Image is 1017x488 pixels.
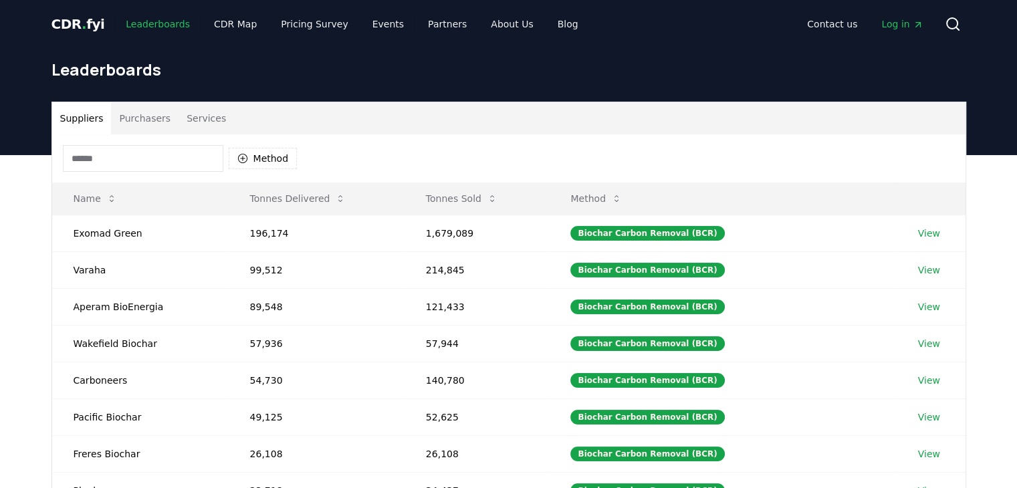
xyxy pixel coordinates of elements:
[405,215,550,251] td: 1,679,089
[52,325,229,362] td: Wakefield Biochar
[881,17,923,31] span: Log in
[179,102,234,134] button: Services
[229,398,405,435] td: 49,125
[415,185,508,212] button: Tonnes Sold
[51,15,105,33] a: CDR.fyi
[270,12,358,36] a: Pricing Survey
[405,362,550,398] td: 140,780
[203,12,267,36] a: CDR Map
[796,12,868,36] a: Contact us
[52,102,112,134] button: Suppliers
[51,59,966,80] h1: Leaderboards
[52,398,229,435] td: Pacific Biochar
[918,374,940,387] a: View
[405,398,550,435] td: 52,625
[570,373,724,388] div: Biochar Carbon Removal (BCR)
[918,300,940,314] a: View
[111,102,179,134] button: Purchasers
[560,185,633,212] button: Method
[52,251,229,288] td: Varaha
[405,325,550,362] td: 57,944
[547,12,589,36] a: Blog
[362,12,415,36] a: Events
[229,288,405,325] td: 89,548
[570,263,724,277] div: Biochar Carbon Removal (BCR)
[918,337,940,350] a: View
[405,251,550,288] td: 214,845
[871,12,933,36] a: Log in
[570,299,724,314] div: Biochar Carbon Removal (BCR)
[115,12,588,36] nav: Main
[918,227,940,240] a: View
[570,410,724,424] div: Biochar Carbon Removal (BCR)
[52,288,229,325] td: Aperam BioEnergia
[52,362,229,398] td: Carboneers
[52,215,229,251] td: Exomad Green
[918,263,940,277] a: View
[417,12,477,36] a: Partners
[229,435,405,472] td: 26,108
[229,215,405,251] td: 196,174
[918,447,940,461] a: View
[82,16,86,32] span: .
[570,336,724,351] div: Biochar Carbon Removal (BCR)
[405,288,550,325] td: 121,433
[480,12,544,36] a: About Us
[918,410,940,424] a: View
[405,435,550,472] td: 26,108
[51,16,105,32] span: CDR fyi
[63,185,128,212] button: Name
[229,148,298,169] button: Method
[796,12,933,36] nav: Main
[570,226,724,241] div: Biochar Carbon Removal (BCR)
[570,447,724,461] div: Biochar Carbon Removal (BCR)
[229,325,405,362] td: 57,936
[52,435,229,472] td: Freres Biochar
[229,251,405,288] td: 99,512
[229,362,405,398] td: 54,730
[239,185,357,212] button: Tonnes Delivered
[115,12,201,36] a: Leaderboards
